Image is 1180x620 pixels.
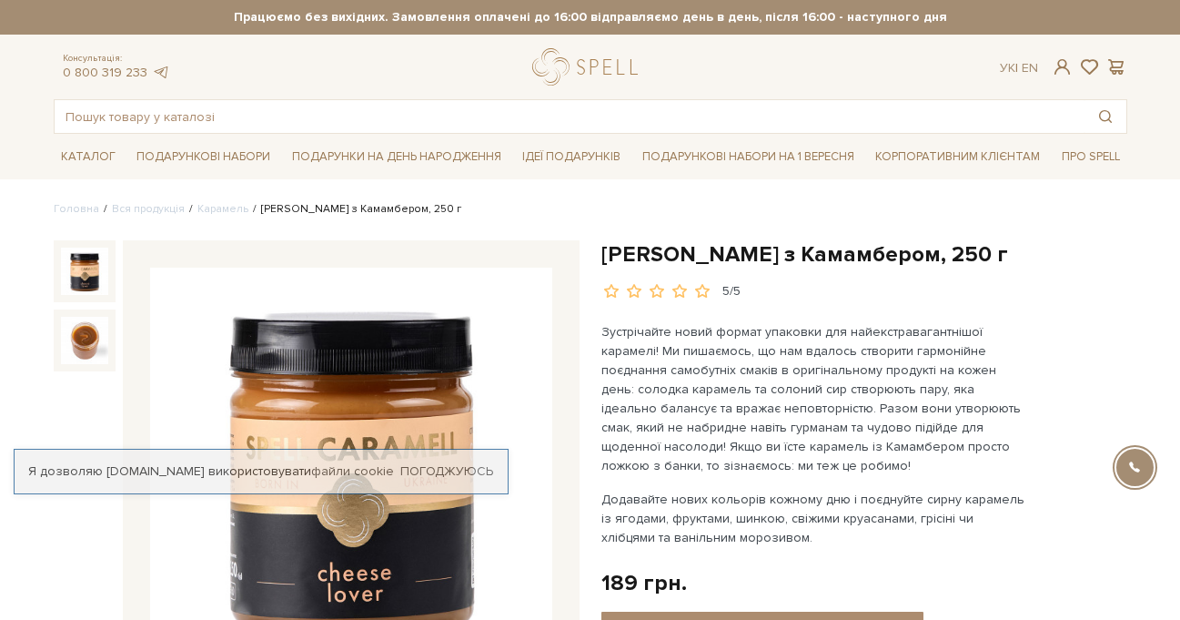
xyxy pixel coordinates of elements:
[1000,60,1038,76] div: Ук
[285,143,509,171] a: Подарунки на День народження
[61,248,108,295] img: Карамель з Камамбером, 250 г
[248,201,461,218] li: [PERSON_NAME] з Камамбером, 250 г
[112,202,185,216] a: Вся продукція
[601,240,1127,269] h1: [PERSON_NAME] з Камамбером, 250 г
[54,143,123,171] a: Каталог
[1015,60,1018,76] span: |
[532,48,646,86] a: logo
[635,141,862,172] a: Подарункові набори на 1 Вересня
[54,202,99,216] a: Головна
[152,65,170,80] a: telegram
[15,463,508,480] div: Я дозволяю [DOMAIN_NAME] використовувати
[63,53,170,65] span: Консультація:
[129,143,277,171] a: Подарункові набори
[197,202,248,216] a: Карамель
[311,463,394,479] a: файли cookie
[63,65,147,80] a: 0 800 319 233
[400,463,493,480] a: Погоджуюсь
[55,100,1084,133] input: Пошук товару у каталозі
[1022,60,1038,76] a: En
[515,143,628,171] a: Ідеї подарунків
[54,9,1127,25] strong: Працюємо без вихідних. Замовлення оплачені до 16:00 відправляємо день в день, після 16:00 - насту...
[868,141,1047,172] a: Корпоративним клієнтам
[1084,100,1126,133] button: Пошук товару у каталозі
[601,569,687,597] div: 189 грн.
[722,283,741,300] div: 5/5
[61,317,108,364] img: Карамель з Камамбером, 250 г
[601,322,1028,475] p: Зустрічайте новий формат упаковки для найекстравагантнішої карамелі! Ми пишаємось, що нам вдалось...
[601,490,1028,547] p: Додавайте нових кольорів кожному дню і поєднуйте сирну карамель із ягодами, фруктами, шинкою, сві...
[1054,143,1127,171] a: Про Spell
